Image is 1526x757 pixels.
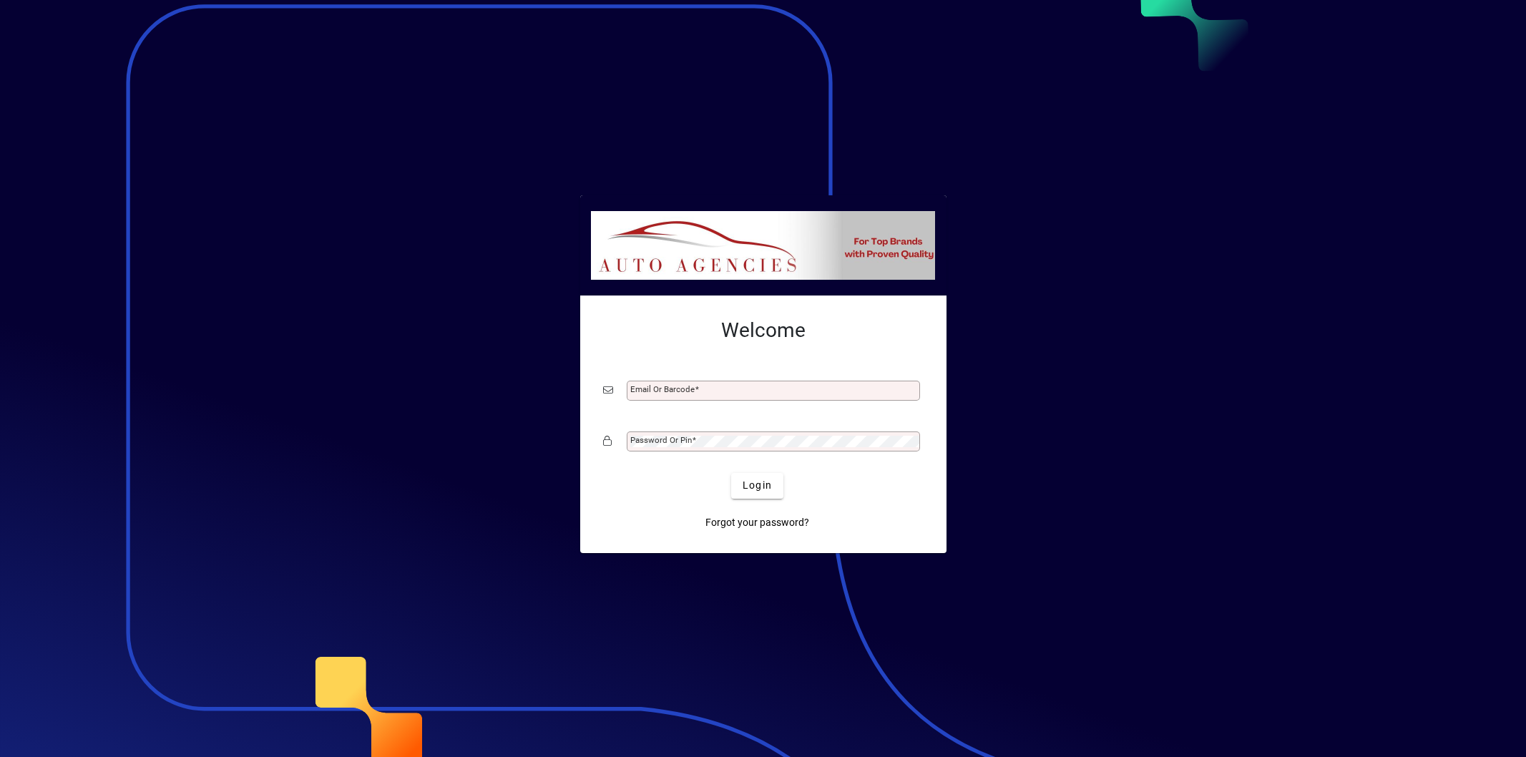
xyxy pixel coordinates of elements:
[630,435,692,445] mat-label: Password or Pin
[700,510,815,536] a: Forgot your password?
[731,473,783,499] button: Login
[705,515,809,530] span: Forgot your password?
[603,318,924,343] h2: Welcome
[630,384,695,394] mat-label: Email or Barcode
[743,478,772,493] span: Login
